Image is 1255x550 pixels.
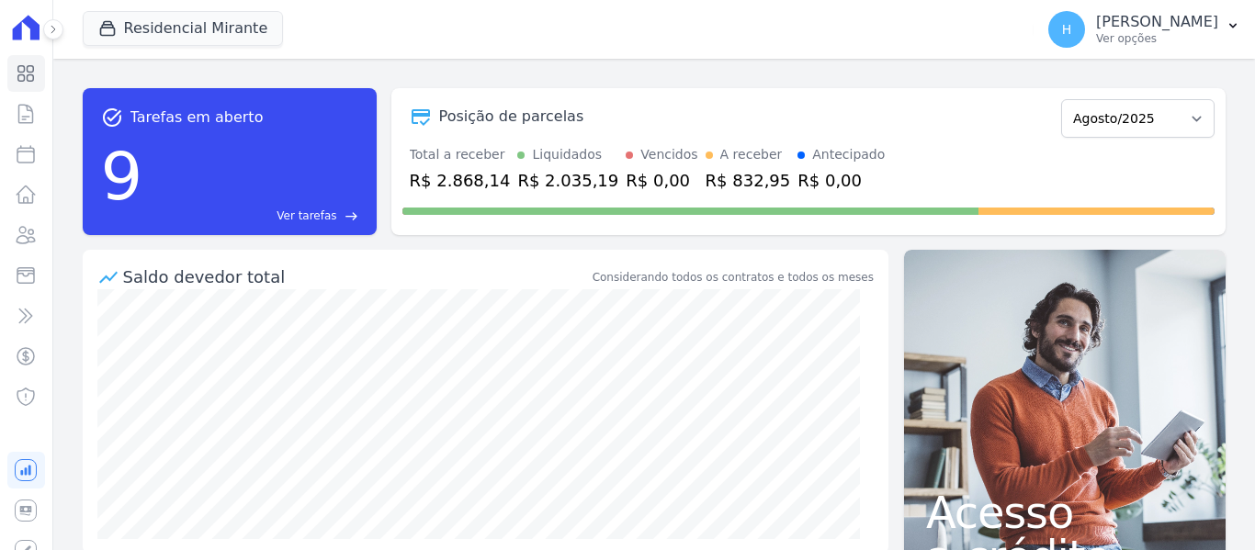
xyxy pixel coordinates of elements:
[83,11,284,46] button: Residencial Mirante
[517,168,618,193] div: R$ 2.035,19
[101,129,143,224] div: 9
[150,208,357,224] a: Ver tarefas east
[626,168,697,193] div: R$ 0,00
[345,209,358,223] span: east
[410,145,511,164] div: Total a receber
[593,269,874,286] div: Considerando todos os contratos e todos os meses
[130,107,264,129] span: Tarefas em aberto
[277,208,336,224] span: Ver tarefas
[1096,31,1218,46] p: Ver opções
[1062,23,1072,36] span: H
[720,145,783,164] div: A receber
[410,168,511,193] div: R$ 2.868,14
[1034,4,1255,55] button: H [PERSON_NAME] Ver opções
[439,106,584,128] div: Posição de parcelas
[797,168,885,193] div: R$ 0,00
[1096,13,1218,31] p: [PERSON_NAME]
[812,145,885,164] div: Antecipado
[640,145,697,164] div: Vencidos
[123,264,589,289] div: Saldo devedor total
[532,145,602,164] div: Liquidados
[926,490,1204,534] span: Acesso
[706,168,791,193] div: R$ 832,95
[101,107,123,129] span: task_alt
